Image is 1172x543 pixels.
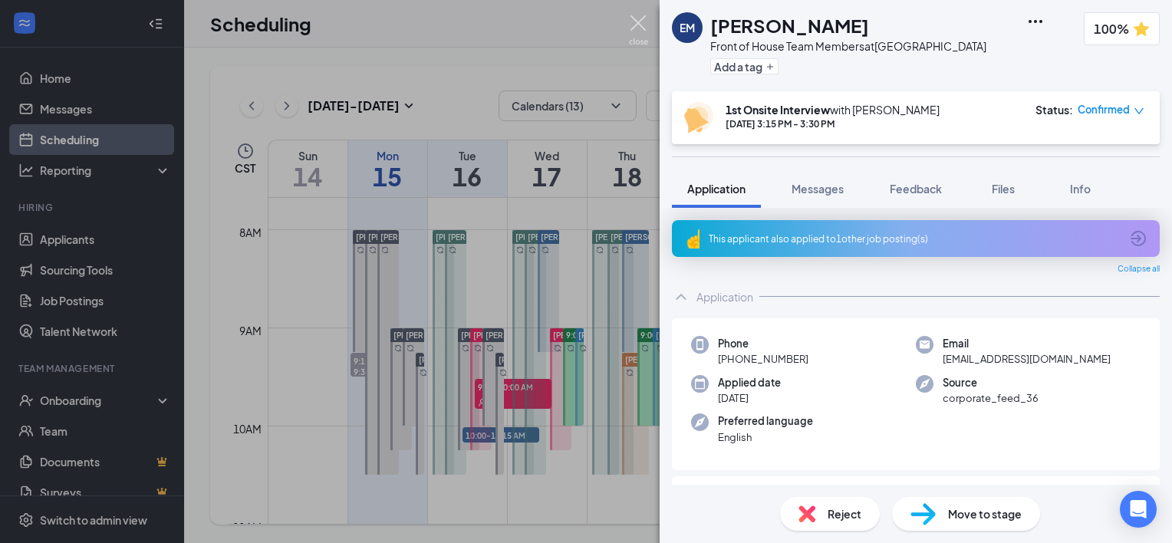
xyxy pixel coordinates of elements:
[792,182,844,196] span: Messages
[1120,491,1157,528] div: Open Intercom Messenger
[948,505,1022,522] span: Move to stage
[943,351,1111,367] span: [EMAIL_ADDRESS][DOMAIN_NAME]
[1094,19,1129,38] span: 100%
[726,117,940,130] div: [DATE] 3:15 PM - 3:30 PM
[718,390,781,406] span: [DATE]
[1129,229,1147,248] svg: ArrowCircle
[1026,12,1045,31] svg: Ellipses
[726,102,940,117] div: with [PERSON_NAME]
[1134,106,1144,117] span: down
[672,288,690,306] svg: ChevronUp
[943,390,1039,406] span: corporate_feed_36
[710,38,986,54] div: Front of House Team Members at [GEOGRAPHIC_DATA]
[718,375,781,390] span: Applied date
[718,336,808,351] span: Phone
[709,232,1120,245] div: This applicant also applied to 1 other job posting(s)
[943,336,1111,351] span: Email
[1070,182,1091,196] span: Info
[718,429,813,445] span: English
[718,351,808,367] span: [PHONE_NUMBER]
[1118,263,1160,275] span: Collapse all
[726,103,830,117] b: 1st Onsite Interview
[992,182,1015,196] span: Files
[710,58,779,74] button: PlusAdd a tag
[943,375,1039,390] span: Source
[687,182,746,196] span: Application
[765,62,775,71] svg: Plus
[828,505,861,522] span: Reject
[680,20,695,35] div: EM
[890,182,942,196] span: Feedback
[718,413,813,429] span: Preferred language
[696,289,753,304] div: Application
[710,12,869,38] h1: [PERSON_NAME]
[1078,102,1130,117] span: Confirmed
[1035,102,1073,117] div: Status :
